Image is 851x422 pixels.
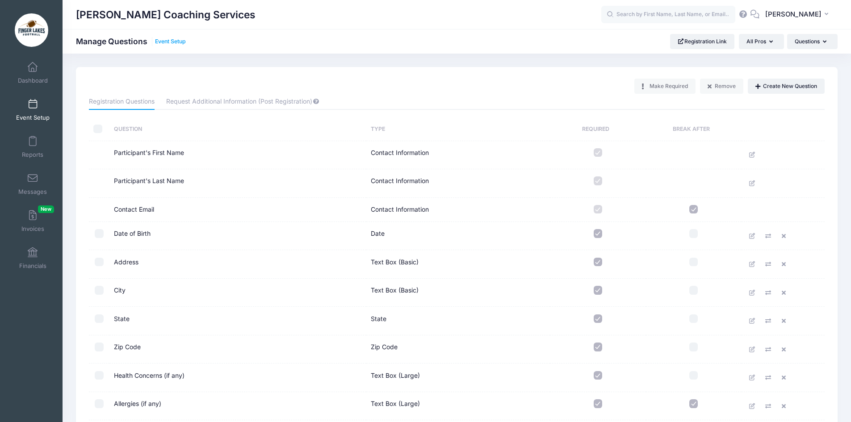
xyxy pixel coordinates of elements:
[366,279,550,307] td: Text Box (Basic)
[739,34,784,49] button: All Pros
[19,262,46,270] span: Financials
[18,77,48,84] span: Dashboard
[366,307,550,335] td: State
[12,205,54,237] a: InvoicesNew
[366,169,550,198] td: Contact Information
[746,38,766,45] span: All Pros
[366,335,550,364] td: Zip Code
[109,198,366,222] td: Contact Email
[109,250,366,279] td: Address
[109,364,366,392] td: Health Concerns (if any)
[550,117,646,141] th: Required
[109,335,366,364] td: Zip Code
[646,117,742,141] th: Break After
[109,141,366,170] td: Participant's First Name
[76,37,186,46] h1: Manage Questions
[366,364,550,392] td: Text Box (Large)
[366,222,550,251] td: Date
[787,34,838,49] button: Questions
[16,114,50,121] span: Event Setup
[12,131,54,163] a: Reports
[366,141,550,170] td: Contact Information
[12,57,54,88] a: Dashboard
[748,79,825,94] button: Create New Question
[366,250,550,279] td: Text Box (Basic)
[22,151,43,159] span: Reports
[166,94,319,110] a: Request Additional Information (Post Registration)
[21,225,44,233] span: Invoices
[18,188,47,196] span: Messages
[109,117,366,141] th: Question
[366,392,550,421] td: Text Box (Large)
[109,392,366,421] td: Allergies (if any)
[15,13,48,47] img: Archer Coaching Services
[109,169,366,198] td: Participant's Last Name
[765,9,822,19] span: [PERSON_NAME]
[76,4,256,25] h1: [PERSON_NAME] Coaching Services
[366,117,550,141] th: Type
[12,94,54,125] a: Event Setup
[759,4,838,25] button: [PERSON_NAME]
[12,242,54,274] a: Financials
[670,34,735,49] a: Registration Link
[12,168,54,200] a: Messages
[601,6,735,24] input: Search by First Name, Last Name, or Email...
[89,94,155,110] a: Registration Questions
[109,222,366,251] td: Date of Birth
[38,205,54,213] span: New
[109,307,366,335] td: State
[155,38,186,45] a: Event Setup
[366,198,550,222] td: Contact Information
[109,279,366,307] td: City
